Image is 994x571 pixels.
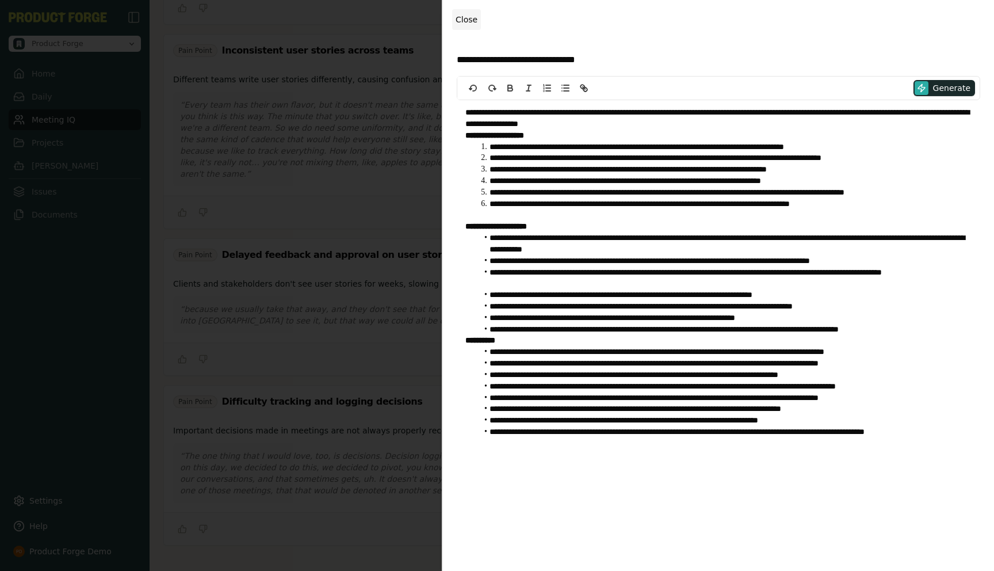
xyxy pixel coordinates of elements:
[502,81,518,95] button: Bold
[933,82,970,94] span: Generate
[484,81,500,95] button: redo
[539,81,555,95] button: Ordered
[521,81,537,95] button: Italic
[576,81,592,95] button: Link
[557,81,574,95] button: Bullet
[452,9,481,30] button: Close
[465,81,481,95] button: undo
[913,80,975,96] button: Generate
[456,15,477,24] span: Close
